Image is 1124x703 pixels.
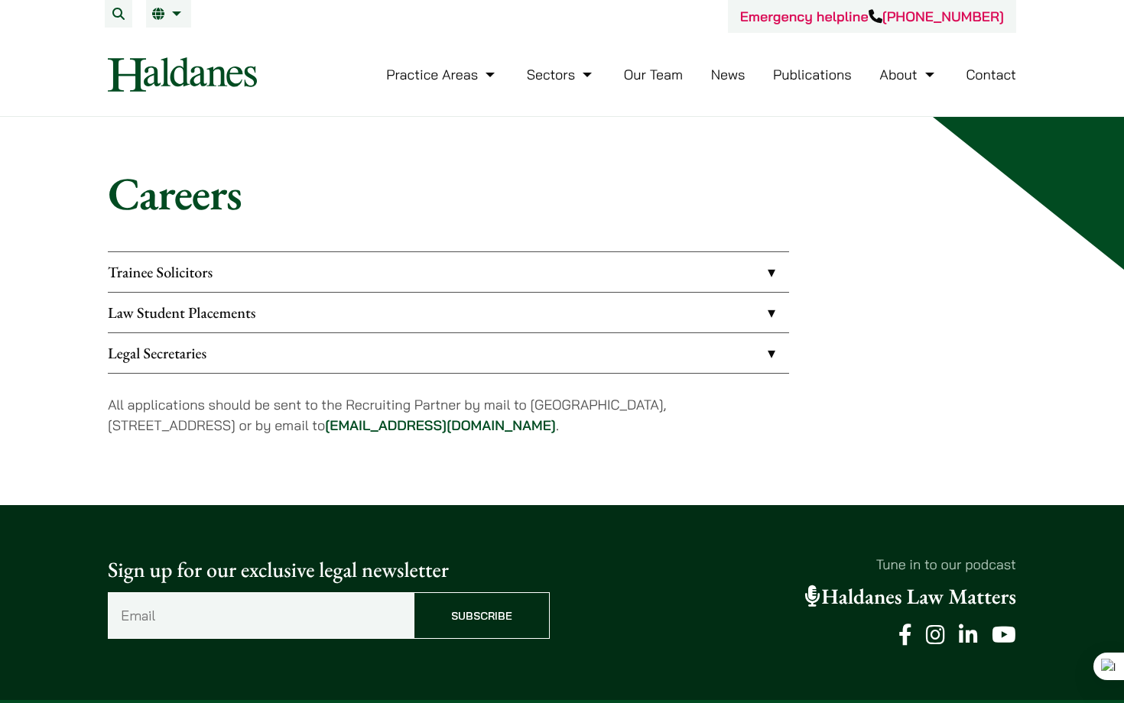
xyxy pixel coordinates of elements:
a: Law Student Placements [108,293,789,332]
a: Sectors [527,66,596,83]
a: Publications [773,66,852,83]
a: Emergency helpline[PHONE_NUMBER] [740,8,1004,25]
h1: Careers [108,166,1016,221]
a: About [879,66,937,83]
a: Legal Secretaries [108,333,789,373]
a: [EMAIL_ADDRESS][DOMAIN_NAME] [325,416,556,434]
p: Sign up for our exclusive legal newsletter [108,554,550,586]
a: Contact [966,66,1016,83]
p: Tune in to our podcast [574,554,1016,575]
img: Logo of Haldanes [108,57,257,92]
input: Subscribe [414,592,550,639]
a: Haldanes Law Matters [805,583,1016,611]
p: All applications should be sent to the Recruiting Partner by mail to [GEOGRAPHIC_DATA], [STREET_A... [108,394,789,436]
a: Practice Areas [386,66,499,83]
a: Trainee Solicitors [108,252,789,292]
input: Email [108,592,414,639]
a: Our Team [624,66,683,83]
a: News [711,66,746,83]
a: EN [152,8,185,20]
